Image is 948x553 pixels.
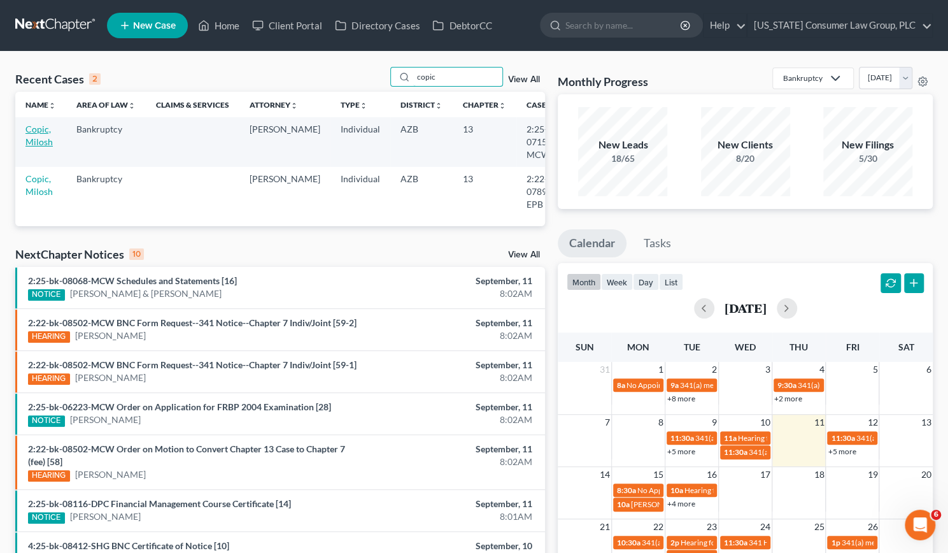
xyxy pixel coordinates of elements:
div: 8:02AM [372,456,532,468]
a: 4:25-bk-08412-SHG BNC Certificate of Notice [10] [28,540,229,551]
a: +8 more [667,394,695,403]
a: Area of Lawunfold_more [76,100,136,110]
button: week [601,273,633,291]
a: [PERSON_NAME] [70,413,141,426]
h2: [DATE] [725,301,767,315]
span: No Appointments [626,380,686,390]
a: Tasks [632,229,683,257]
h3: Monthly Progress [558,74,648,89]
iframe: Intercom live chat [905,510,935,540]
button: day [633,273,659,291]
span: 25 [812,519,825,535]
span: 23 [705,519,718,535]
div: 2 [89,73,101,85]
input: Search by name... [413,68,502,86]
a: Typeunfold_more [341,100,367,110]
div: September, 11 [372,359,532,371]
a: Case Nounfold_more [527,100,567,110]
div: Bankruptcy [783,73,823,83]
a: Districtunfold_more [400,100,442,110]
a: [US_STATE] Consumer Law Group, PLC [747,14,932,37]
div: New Filings [823,138,912,152]
span: No Appointments [637,485,697,495]
div: HEARING [28,470,70,482]
a: Chapterunfold_more [463,100,506,110]
a: Attorneyunfold_more [250,100,298,110]
td: Bankruptcy [66,167,146,216]
div: September, 10 [372,540,532,552]
div: NextChapter Notices [15,247,144,262]
div: NOTICE [28,289,65,301]
span: 9 [711,415,718,430]
span: 26 [866,519,879,535]
span: 20 [920,467,933,482]
a: +2 more [774,394,802,403]
span: Sun [576,341,594,352]
a: Client Portal [246,14,329,37]
span: 341 Hearing for Copic, Milosh [749,538,849,547]
span: Tue [683,341,700,352]
div: 10 [129,248,144,260]
th: Claims & Services [146,92,239,117]
span: 341(a) meeting for [PERSON_NAME] [642,538,765,547]
span: Hearing for Mannenbach v. UNITED STATES DEPARTMENT OF EDUCATION [681,538,935,547]
span: 3 [764,362,772,377]
span: 22 [652,519,665,535]
span: 2 [711,362,718,377]
td: AZB [390,167,453,216]
span: 9:30a [777,380,796,390]
a: Home [192,14,246,37]
td: Individual [330,117,390,166]
span: 11:30a [670,433,694,443]
span: Wed [735,341,756,352]
span: Thu [789,341,808,352]
td: 13 [453,167,516,216]
a: Help [704,14,746,37]
a: Nameunfold_more [25,100,56,110]
span: 17 [759,467,772,482]
a: Calendar [558,229,626,257]
i: unfold_more [128,102,136,110]
span: 8:30a [617,485,636,495]
a: 2:22-bk-08502-MCW Order on Motion to Convert Chapter 13 Case to Chapter 7 (fee) [58] [28,443,345,467]
a: 2:25-bk-06223-MCW Order on Application for FRBP 2004 Examination [28] [28,401,331,412]
td: Individual [330,167,390,216]
span: 19 [866,467,879,482]
a: [PERSON_NAME] [75,371,146,384]
button: month [567,273,601,291]
div: 8:02AM [372,329,532,342]
div: September, 11 [372,401,532,413]
div: 8:02AM [372,413,532,426]
span: 11 [812,415,825,430]
td: 2:22-bk-07895-EPB [516,167,577,216]
div: 18/65 [578,152,667,165]
span: 11:30a [831,433,854,443]
a: View All [508,250,540,259]
div: September, 11 [372,317,532,329]
a: [PERSON_NAME] & [PERSON_NAME] [70,287,222,300]
div: September, 11 [372,498,532,510]
div: New Clients [701,138,790,152]
a: 2:25-bk-08068-MCW Schedules and Statements [16] [28,275,237,286]
div: 8/20 [701,152,790,165]
span: 10:30a [617,538,640,547]
span: [PERSON_NAME] Arbitration Hearing [631,499,758,509]
span: 31 [598,362,611,377]
span: 14 [598,467,611,482]
span: 11a [724,433,737,443]
div: 8:01AM [372,510,532,523]
td: [PERSON_NAME] [239,117,330,166]
a: [PERSON_NAME] [70,510,141,523]
span: 18 [812,467,825,482]
span: 10 [759,415,772,430]
div: NOTICE [28,415,65,427]
span: 1p [831,538,840,547]
div: 8:02AM [372,287,532,300]
div: 8:02AM [372,371,532,384]
td: AZB [390,117,453,166]
span: 13 [920,415,933,430]
span: 341(a) meeting for [PERSON_NAME] & [PERSON_NAME] [695,433,886,443]
td: 2:25-bk-07151-MCW [516,117,577,166]
span: 11:30a [724,447,747,457]
span: 12 [866,415,879,430]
